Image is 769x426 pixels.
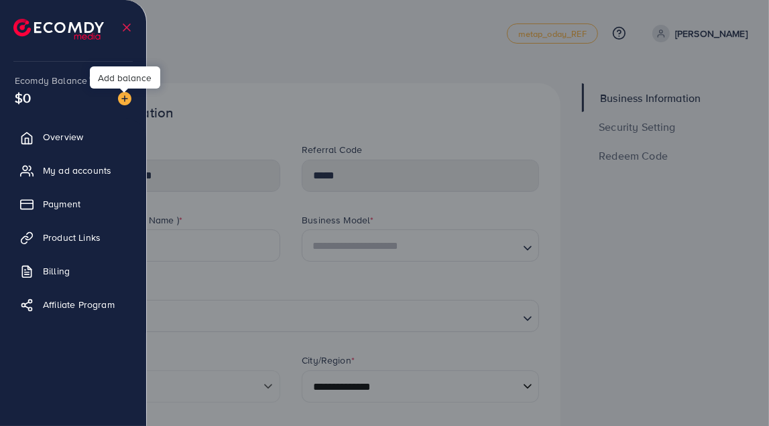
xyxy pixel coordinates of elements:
[43,264,70,278] span: Billing
[43,130,83,144] span: Overview
[43,164,111,177] span: My ad accounts
[712,366,759,416] iframe: Chat
[43,231,101,244] span: Product Links
[13,19,104,40] img: logo
[10,191,136,217] a: Payment
[118,92,131,105] img: image
[10,157,136,184] a: My ad accounts
[43,197,80,211] span: Payment
[15,88,31,107] span: $0
[43,298,115,311] span: Affiliate Program
[10,258,136,284] a: Billing
[10,224,136,251] a: Product Links
[10,123,136,150] a: Overview
[10,291,136,318] a: Affiliate Program
[15,74,87,87] span: Ecomdy Balance
[90,66,160,89] div: Add balance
